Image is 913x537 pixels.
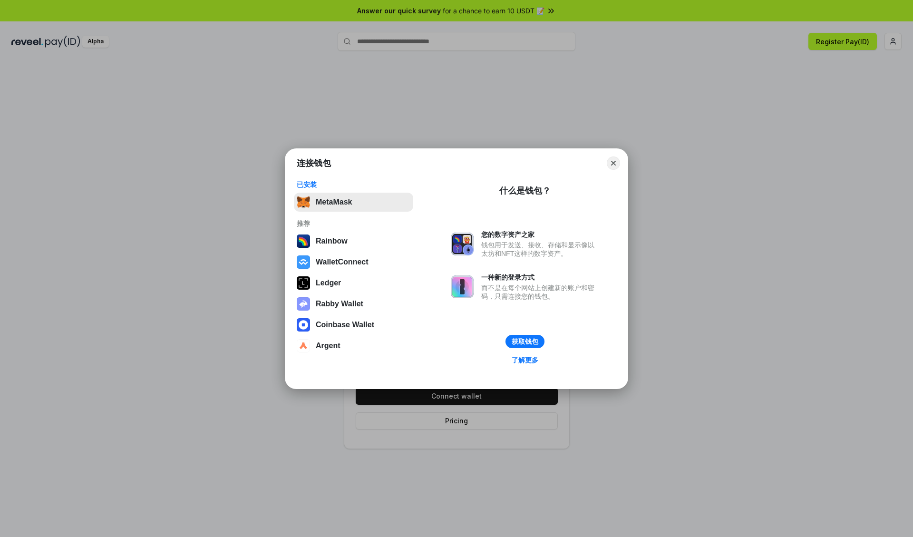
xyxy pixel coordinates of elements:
[297,180,410,189] div: 已安装
[481,230,599,239] div: 您的数字资产之家
[297,157,331,169] h1: 连接钱包
[506,354,544,366] a: 了解更多
[294,193,413,212] button: MetaMask
[316,258,369,266] div: WalletConnect
[297,318,310,332] img: svg+xml,%3Csvg%20width%3D%2228%22%20height%3D%2228%22%20viewBox%3D%220%200%2028%2028%22%20fill%3D...
[297,276,310,290] img: svg+xml,%3Csvg%20xmlns%3D%22http%3A%2F%2Fwww.w3.org%2F2000%2Fsvg%22%20width%3D%2228%22%20height%3...
[294,273,413,293] button: Ledger
[607,156,620,170] button: Close
[481,273,599,282] div: 一种新的登录方式
[505,335,544,348] button: 获取钱包
[297,234,310,248] img: svg+xml,%3Csvg%20width%3D%22120%22%20height%3D%22120%22%20viewBox%3D%220%200%20120%20120%22%20fil...
[297,195,310,209] img: svg+xml,%3Csvg%20fill%3D%22none%22%20height%3D%2233%22%20viewBox%3D%220%200%2035%2033%22%20width%...
[297,219,410,228] div: 推荐
[294,315,413,334] button: Coinbase Wallet
[294,253,413,272] button: WalletConnect
[316,300,363,308] div: Rabby Wallet
[512,356,538,364] div: 了解更多
[512,337,538,346] div: 获取钱包
[451,233,474,255] img: svg+xml,%3Csvg%20xmlns%3D%22http%3A%2F%2Fwww.w3.org%2F2000%2Fsvg%22%20fill%3D%22none%22%20viewBox...
[499,185,551,196] div: 什么是钱包？
[316,321,374,329] div: Coinbase Wallet
[316,198,352,206] div: MetaMask
[294,232,413,251] button: Rainbow
[316,237,348,245] div: Rainbow
[451,275,474,298] img: svg+xml,%3Csvg%20xmlns%3D%22http%3A%2F%2Fwww.w3.org%2F2000%2Fsvg%22%20fill%3D%22none%22%20viewBox...
[294,336,413,355] button: Argent
[316,342,340,350] div: Argent
[481,283,599,301] div: 而不是在每个网站上创建新的账户和密码，只需连接您的钱包。
[297,297,310,311] img: svg+xml,%3Csvg%20xmlns%3D%22http%3A%2F%2Fwww.w3.org%2F2000%2Fsvg%22%20fill%3D%22none%22%20viewBox...
[316,279,341,287] div: Ledger
[297,339,310,352] img: svg+xml,%3Csvg%20width%3D%2228%22%20height%3D%2228%22%20viewBox%3D%220%200%2028%2028%22%20fill%3D...
[481,241,599,258] div: 钱包用于发送、接收、存储和显示像以太坊和NFT这样的数字资产。
[297,255,310,269] img: svg+xml,%3Csvg%20width%3D%2228%22%20height%3D%2228%22%20viewBox%3D%220%200%2028%2028%22%20fill%3D...
[294,294,413,313] button: Rabby Wallet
